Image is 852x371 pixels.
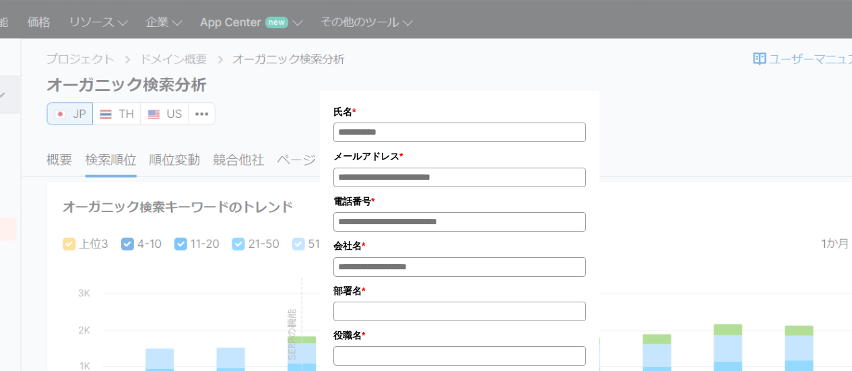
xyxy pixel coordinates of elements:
label: 役職名 [333,328,586,343]
label: 氏名 [333,104,586,119]
label: メールアドレス [333,149,586,164]
label: 会社名 [333,238,586,253]
label: 電話番号 [333,194,586,209]
label: 部署名 [333,283,586,298]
